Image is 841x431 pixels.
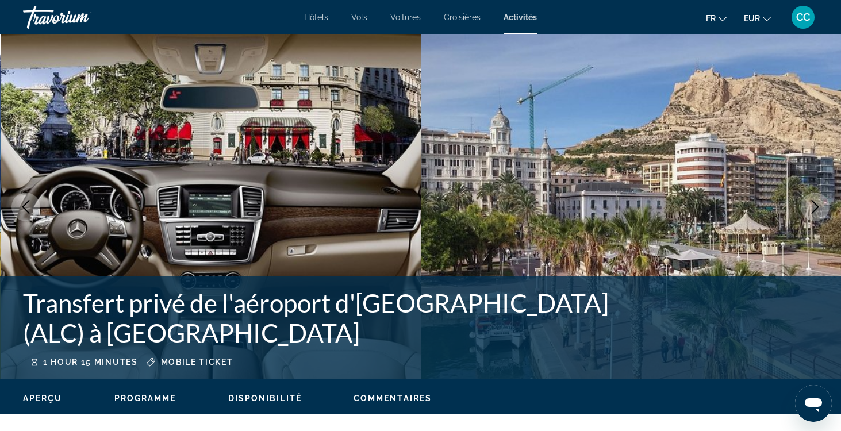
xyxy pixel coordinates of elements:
[23,394,63,403] span: Aperçu
[23,288,634,348] h1: Transfert privé de l'aéroport d'[GEOGRAPHIC_DATA] (ALC) à [GEOGRAPHIC_DATA]
[504,13,537,22] a: Activités
[351,13,367,22] a: Vols
[228,394,302,403] span: Disponibilité
[304,13,328,22] a: Hôtels
[114,393,176,403] button: Programme
[788,5,818,29] button: User Menu
[706,10,727,26] button: Change language
[228,393,302,403] button: Disponibilité
[444,13,481,22] a: Croisières
[11,193,40,221] button: Previous image
[161,357,233,367] span: Mobile ticket
[114,394,176,403] span: Programme
[744,10,771,26] button: Change currency
[795,385,832,422] iframe: Bouton de lancement de la fenêtre de messagerie
[354,393,432,403] button: Commentaires
[390,13,421,22] a: Voitures
[744,14,760,23] span: EUR
[23,393,63,403] button: Aperçu
[354,394,432,403] span: Commentaires
[23,2,138,32] a: Travorium
[796,11,810,23] span: CC
[801,193,830,221] button: Next image
[43,357,138,367] span: 1 hour 15 minutes
[706,14,716,23] span: fr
